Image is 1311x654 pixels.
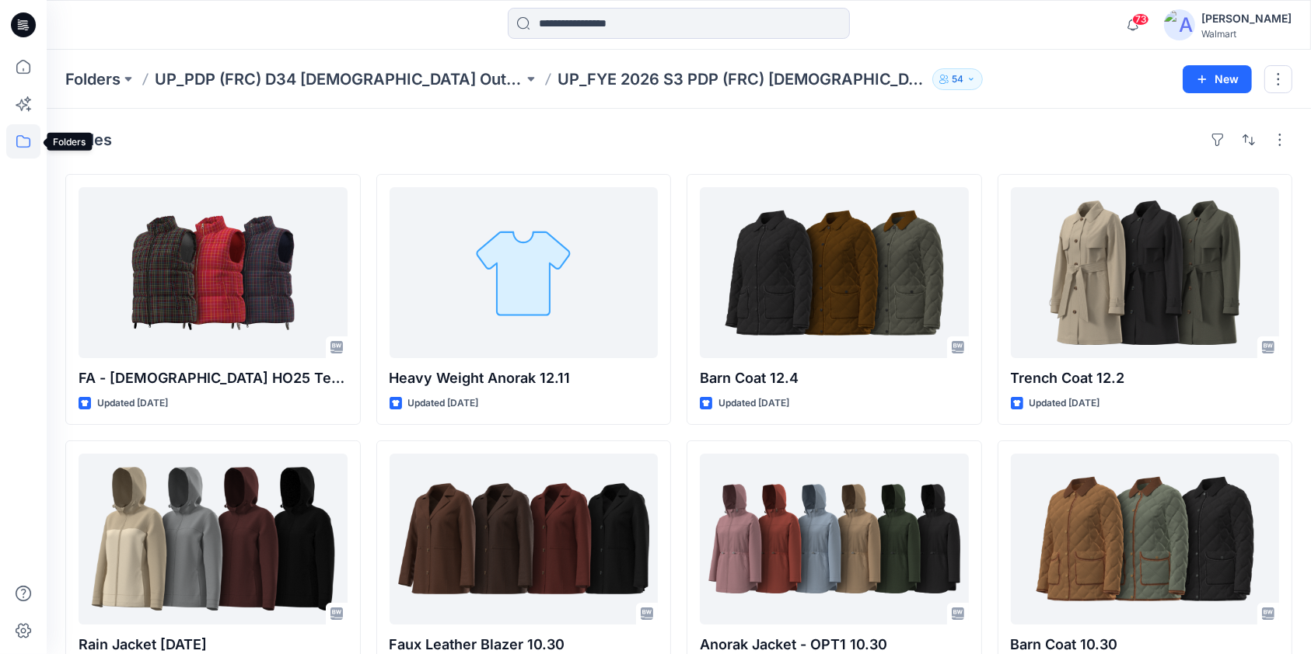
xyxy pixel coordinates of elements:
[1183,65,1252,93] button: New
[79,454,348,624] a: Rain Jacket 11.25.2024
[390,187,659,358] a: Heavy Weight Anorak 12.11
[79,367,348,389] p: FA - [DEMOGRAPHIC_DATA] HO25 Textured Puffer Vest 7.56.40 AM
[700,454,969,624] a: Anorak Jacket - OPT1 10.30
[79,187,348,358] a: FA - Ladies HO25 Textured Puffer Vest 7.56.40 AM
[718,395,789,412] p: Updated [DATE]
[390,454,659,624] a: Faux Leather Blazer 10.30
[155,68,523,90] a: UP_PDP (FRC) D34 [DEMOGRAPHIC_DATA] Outerwear Time & Tru
[700,187,969,358] a: Barn Coat 12.4
[1201,28,1292,40] div: Walmart
[1011,367,1280,389] p: Trench Coat 12.2
[408,395,479,412] p: Updated [DATE]
[390,367,659,389] p: Heavy Weight Anorak 12.11
[1201,9,1292,28] div: [PERSON_NAME]
[65,68,121,90] a: Folders
[952,71,963,88] p: 54
[700,367,969,389] p: Barn Coat 12.4
[1030,395,1100,412] p: Updated [DATE]
[1011,454,1280,624] a: Barn Coat 10.30
[1011,187,1280,358] a: Trench Coat 12.2
[65,130,112,149] h4: Styles
[932,68,983,90] button: 54
[558,68,926,90] p: UP_FYE 2026 S3 PDP (FRC) [DEMOGRAPHIC_DATA] Outerwear Time & Tru
[97,395,168,412] p: Updated [DATE]
[1132,13,1149,26] span: 73
[1164,9,1195,40] img: avatar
